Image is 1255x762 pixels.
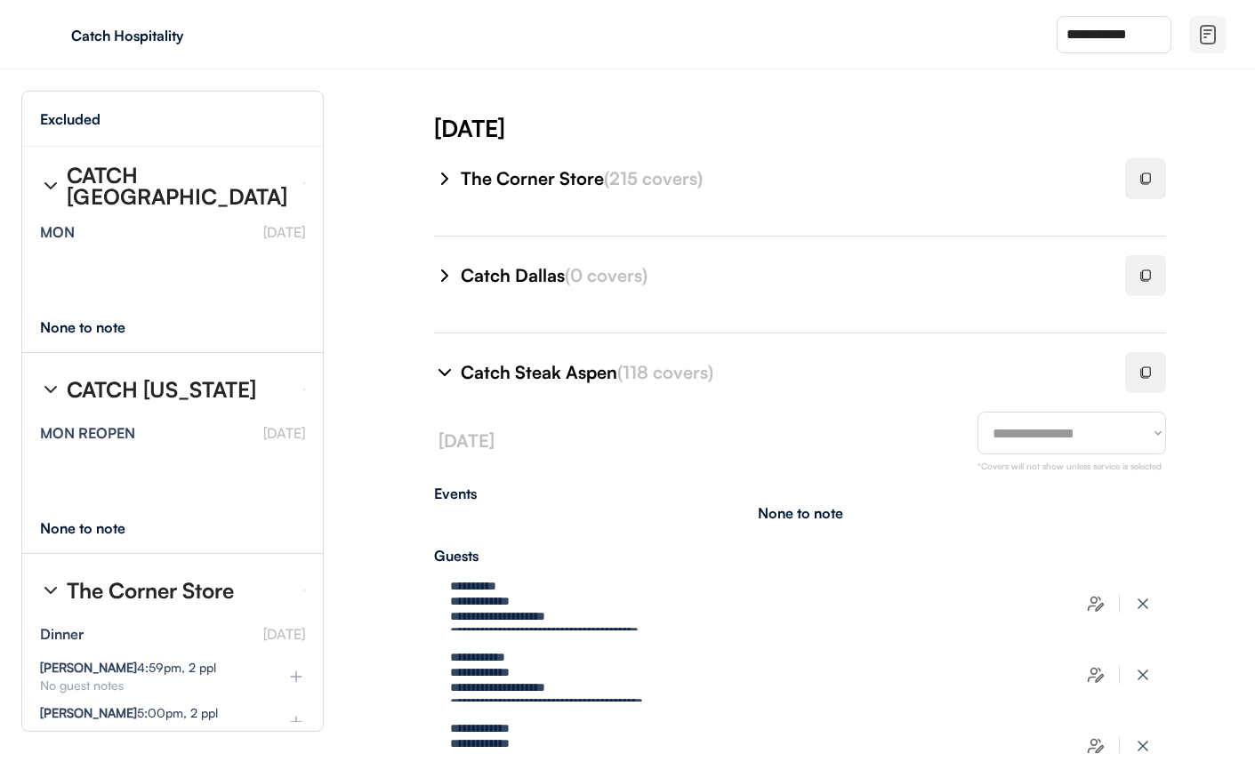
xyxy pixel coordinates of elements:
[617,361,713,383] font: (118 covers)
[40,426,135,440] div: MON REOPEN
[40,521,158,535] div: None to note
[434,112,1255,144] div: [DATE]
[1134,595,1152,613] img: x-close%20%283%29.svg
[287,668,305,686] img: plus%20%281%29.svg
[40,660,137,675] strong: [PERSON_NAME]
[1197,24,1219,45] img: file-02.svg
[461,360,1104,385] div: Catch Steak Aspen
[40,225,75,239] div: MON
[565,264,648,286] font: (0 covers)
[71,28,295,43] div: Catch Hospitality
[434,362,455,383] img: chevron-right%20%281%29.svg
[434,549,1166,563] div: Guests
[40,320,158,334] div: None to note
[1134,666,1152,684] img: x-close%20%283%29.svg
[40,175,61,197] img: chevron-right%20%281%29.svg
[438,429,495,452] font: [DATE]
[263,223,305,241] font: [DATE]
[434,168,455,189] img: chevron-right%20%281%29.svg
[434,265,455,286] img: chevron-right%20%281%29.svg
[604,167,703,189] font: (215 covers)
[40,379,61,400] img: chevron-right%20%281%29.svg
[67,580,234,601] div: The Corner Store
[1087,737,1105,755] img: users-edit.svg
[977,461,1162,471] font: *Covers will not show unless service is selected
[1087,595,1105,613] img: users-edit.svg
[40,627,84,641] div: Dinner
[287,713,305,731] img: plus%20%281%29.svg
[67,164,289,207] div: CATCH [GEOGRAPHIC_DATA]
[40,705,137,720] strong: [PERSON_NAME]
[434,486,1166,501] div: Events
[67,379,256,400] div: CATCH [US_STATE]
[758,506,843,520] div: None to note
[40,679,259,692] div: No guest notes
[40,707,218,719] div: 5:00pm, 2 ppl
[40,580,61,601] img: chevron-right%20%281%29.svg
[461,263,1104,288] div: Catch Dallas
[40,662,216,674] div: 4:59pm, 2 ppl
[461,166,1104,191] div: The Corner Store
[40,112,101,126] div: Excluded
[1134,737,1152,755] img: x-close%20%283%29.svg
[36,20,64,49] img: yH5BAEAAAAALAAAAAABAAEAAAIBRAA7
[263,424,305,442] font: [DATE]
[263,625,305,643] font: [DATE]
[1087,666,1105,684] img: users-edit.svg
